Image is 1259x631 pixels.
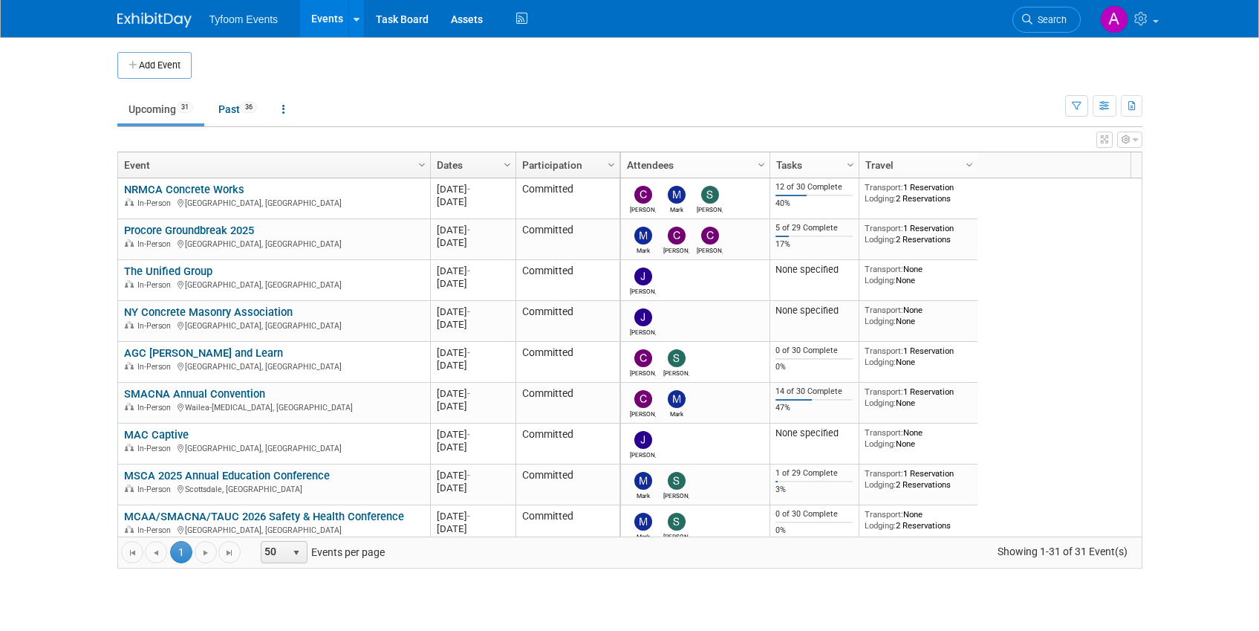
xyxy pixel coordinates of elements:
div: None None [865,264,972,285]
td: Committed [515,424,619,465]
a: Event [124,152,420,178]
span: Transport: [865,346,903,356]
img: Mark Nelson [634,227,652,245]
span: - [467,306,470,317]
a: Upcoming31 [117,95,204,123]
div: 1 Reservation 2 Reservations [865,223,972,245]
span: - [467,511,470,522]
img: In-Person Event [125,362,134,369]
div: Steve Davis [663,490,689,499]
span: Go to the last page [224,547,235,559]
span: In-Person [137,239,175,249]
span: - [467,470,470,481]
img: In-Person Event [125,403,134,410]
div: [DATE] [437,359,509,372]
td: Committed [515,219,619,260]
div: [DATE] [437,305,509,318]
span: In-Person [137,198,175,208]
a: NRMCA Concrete Works [124,183,244,196]
span: Transport: [865,386,903,397]
div: [DATE] [437,469,509,482]
span: - [467,388,470,399]
td: Committed [515,505,619,546]
div: Wailea-[MEDICAL_DATA], [GEOGRAPHIC_DATA] [124,401,423,413]
img: Mark Nelson [668,186,686,204]
div: 12 of 30 Complete [775,182,853,192]
span: Events per page [241,541,400,563]
a: Participation [522,152,610,178]
div: Scottsdale, [GEOGRAPHIC_DATA] [124,482,423,495]
span: In-Person [137,485,175,494]
a: Search [1012,7,1081,33]
div: [GEOGRAPHIC_DATA], [GEOGRAPHIC_DATA] [124,360,423,372]
div: Steve Davis [663,531,689,540]
a: SMACNA Annual Convention [124,387,265,401]
td: Committed [515,465,619,505]
div: [DATE] [437,236,509,249]
div: [DATE] [437,482,509,494]
div: Corbin Nelson [630,367,656,377]
img: Chris Walker [634,390,652,408]
span: Lodging: [865,479,896,490]
div: None specified [775,305,853,317]
img: In-Person Event [125,485,134,492]
a: Column Settings [603,152,619,175]
span: - [467,265,470,276]
div: Mark Nelson [630,490,656,499]
a: MSCA 2025 Annual Education Conference [124,469,330,482]
div: [DATE] [437,510,509,522]
div: [DATE] [437,224,509,236]
span: Go to the previous page [150,547,162,559]
span: Column Settings [845,159,856,171]
span: In-Person [137,280,175,290]
div: [DATE] [437,346,509,359]
img: Mark Nelson [668,390,686,408]
button: Add Event [117,52,192,79]
div: Chris Walker [630,408,656,418]
a: Column Settings [499,152,515,175]
div: [DATE] [437,277,509,290]
span: Lodging: [865,316,896,326]
span: Lodging: [865,439,896,449]
span: Lodging: [865,275,896,285]
span: Column Settings [963,159,975,171]
td: Committed [515,383,619,424]
span: Lodging: [865,234,896,245]
img: Steve Davis [668,513,686,531]
span: Transport: [865,468,903,479]
a: Go to the last page [218,541,241,563]
span: Lodging: [865,520,896,531]
div: [DATE] [437,318,509,331]
div: 0% [775,362,853,372]
img: In-Person Event [125,525,134,533]
div: None specified [775,427,853,439]
div: [GEOGRAPHIC_DATA], [GEOGRAPHIC_DATA] [124,278,423,291]
span: 36 [241,102,257,113]
div: [DATE] [437,400,509,412]
div: None specified [775,264,853,276]
div: 3% [775,485,853,495]
a: Column Settings [961,152,977,175]
a: Attendees [627,152,760,178]
span: 50 [261,542,287,563]
div: None None [865,305,972,326]
span: - [467,347,470,358]
div: 1 Reservation None [865,346,972,367]
img: ExhibitDay [117,13,192,27]
a: Column Settings [414,152,430,175]
img: Corbin Nelson [634,186,652,204]
div: Corbin Nelson [663,245,689,254]
img: Steve Davis [668,472,686,490]
div: 5 of 29 Complete [775,223,853,233]
a: MAC Captive [124,428,189,441]
img: Corbin Nelson [634,349,652,367]
span: Column Settings [416,159,428,171]
div: 0 of 30 Complete [775,509,853,520]
span: Search [1032,14,1067,25]
span: In-Person [137,444,175,453]
a: Column Settings [753,152,770,175]
div: [DATE] [437,428,509,441]
span: - [467,224,470,236]
div: Corbin Nelson [630,204,656,213]
a: MCAA/SMACNA/TAUC 2026 Safety & Health Conference [124,510,404,523]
